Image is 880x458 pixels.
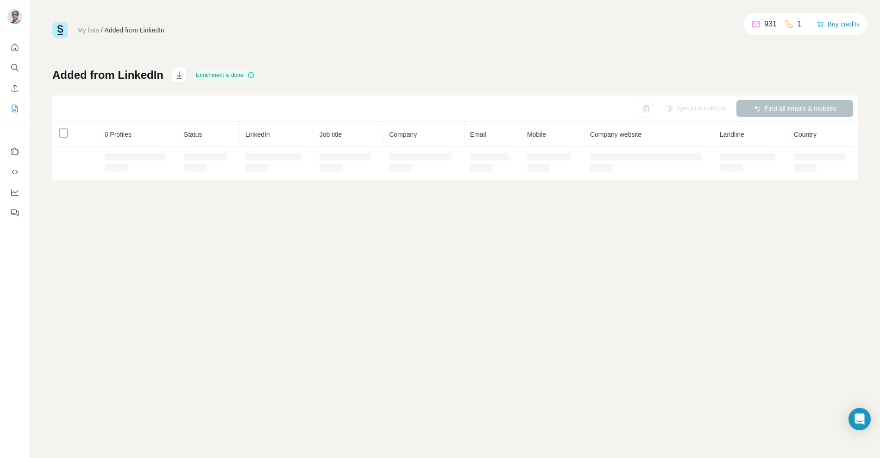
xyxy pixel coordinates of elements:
[590,131,641,138] span: Company website
[7,164,22,180] button: Use Surfe API
[389,131,417,138] span: Company
[193,70,258,81] div: Enrichment is done
[794,131,817,138] span: Country
[52,68,163,83] h1: Added from LinkedIn
[77,26,99,34] a: My lists
[7,39,22,56] button: Quick start
[7,80,22,96] button: Enrich CSV
[849,408,871,430] div: Open Intercom Messenger
[7,204,22,221] button: Feedback
[527,131,546,138] span: Mobile
[797,19,801,30] p: 1
[105,25,164,35] div: Added from LinkedIn
[7,9,22,24] img: Avatar
[7,100,22,117] button: My lists
[817,18,860,31] button: Buy credits
[105,131,132,138] span: 0 Profiles
[7,143,22,160] button: Use Surfe on LinkedIn
[7,59,22,76] button: Search
[52,22,68,38] img: Surfe Logo
[101,25,103,35] li: /
[720,131,744,138] span: Landline
[7,184,22,201] button: Dashboard
[245,131,270,138] span: LinkedIn
[470,131,486,138] span: Email
[764,19,777,30] p: 931
[184,131,202,138] span: Status
[320,131,342,138] span: Job title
